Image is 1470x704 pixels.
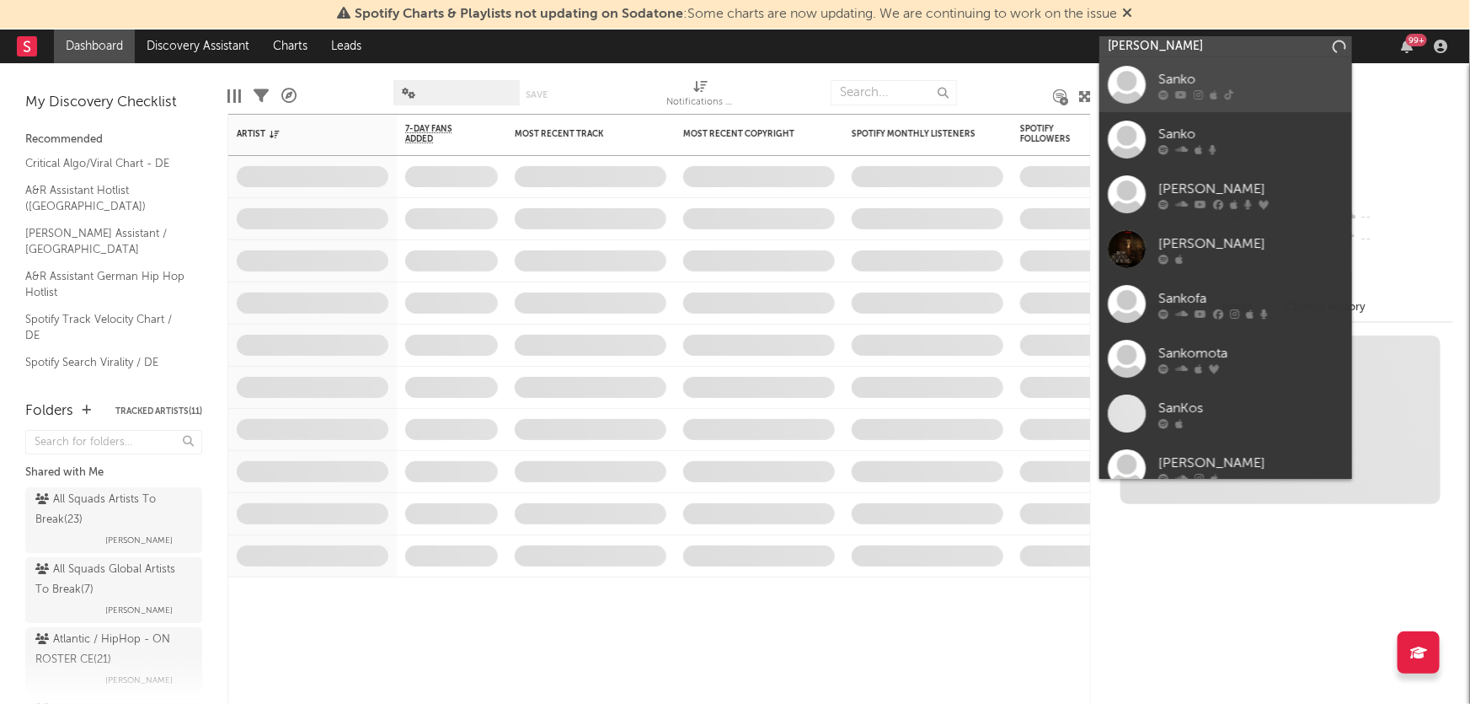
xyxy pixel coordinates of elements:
button: 99+ [1401,40,1413,53]
a: Sankofa [1099,277,1352,331]
a: Discovery Assistant [135,30,261,63]
a: Leads [319,30,373,63]
span: [PERSON_NAME] [105,600,173,621]
a: Sankomota [1099,331,1352,386]
div: All Squads Artists To Break ( 23 ) [35,490,188,530]
input: Search for folders... [25,430,202,454]
div: 99 + [1406,34,1427,46]
div: -- [1341,228,1453,250]
div: All Squads Global Artists To Break ( 7 ) [35,560,188,600]
a: [PERSON_NAME] Assistant / [GEOGRAPHIC_DATA] [25,224,185,259]
div: Edit Columns [227,72,241,121]
a: Sanko [1099,57,1352,112]
div: Notifications (Artist) [667,93,735,113]
a: [PERSON_NAME] [1099,167,1352,222]
a: Atlantic / HipHop - ON ROSTER CE(21)[PERSON_NAME] [25,627,202,693]
div: -- [1341,207,1453,228]
div: Sankofa [1158,289,1344,309]
a: Spotify Track Velocity Chart / DE [25,310,185,345]
div: Sanko [1158,125,1344,145]
span: [PERSON_NAME] [105,530,173,551]
div: [PERSON_NAME] [1158,180,1344,200]
div: Recommended [25,130,202,150]
div: Spotify Followers [1020,124,1079,144]
a: Charts [261,30,319,63]
a: Dashboard [54,30,135,63]
div: Most Recent Copyright [683,129,810,139]
div: Most Recent Track [515,129,641,139]
div: A&R Pipeline [281,72,297,121]
div: Sanko [1158,70,1344,90]
div: Notifications (Artist) [667,72,735,121]
a: A&R Assistant German Hip Hop Hotlist [25,267,185,302]
a: A&R Assistant Hotlist ([GEOGRAPHIC_DATA]) [25,181,185,216]
span: : Some charts are now updating. We are continuing to work on the issue [355,8,1118,21]
a: SanKos [1099,386,1352,441]
button: Save [526,90,548,99]
div: [PERSON_NAME] [1158,454,1344,474]
input: Search for artists [1099,36,1352,57]
a: Critical Algo/Viral Chart - DE [25,154,185,173]
span: Dismiss [1123,8,1133,21]
div: Shared with Me [25,463,202,483]
input: Search... [831,80,957,105]
span: [PERSON_NAME] [105,670,173,691]
span: Spotify Charts & Playlists not updating on Sodatone [355,8,684,21]
span: 7-Day Fans Added [405,124,473,144]
a: [PERSON_NAME] [1099,441,1352,496]
div: Artist [237,129,363,139]
div: My Discovery Checklist [25,93,202,113]
div: SanKos [1158,399,1344,419]
div: Filters [254,72,269,121]
div: Spotify Monthly Listeners [852,129,978,139]
a: Spotify Search Virality / DE [25,353,185,372]
div: Folders [25,401,73,422]
a: All Squads Artists To Break(23)[PERSON_NAME] [25,487,202,553]
a: [PERSON_NAME] [1099,222,1352,277]
div: Atlantic / HipHop - ON ROSTER CE ( 21 ) [35,630,188,670]
a: All Squads Global Artists To Break(7)[PERSON_NAME] [25,557,202,623]
div: Sankomota [1158,344,1344,364]
button: Tracked Artists(11) [115,407,202,416]
div: [PERSON_NAME] [1158,234,1344,255]
a: Sanko [1099,112,1352,167]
